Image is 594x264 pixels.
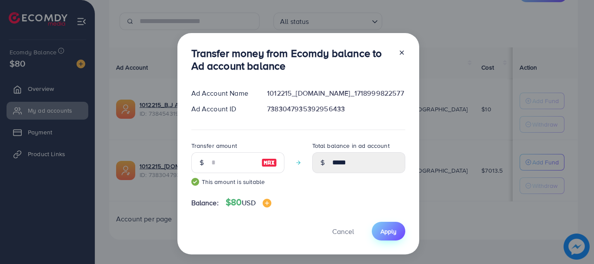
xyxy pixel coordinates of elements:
[380,227,397,236] span: Apply
[261,157,277,168] img: image
[263,199,271,207] img: image
[191,198,219,208] span: Balance:
[191,47,391,72] h3: Transfer money from Ecomdy balance to Ad account balance
[191,177,284,186] small: This amount is suitable
[332,227,354,236] span: Cancel
[260,88,412,98] div: 1012215_[DOMAIN_NAME]_1718999822577
[312,141,390,150] label: Total balance in ad account
[242,198,255,207] span: USD
[372,222,405,241] button: Apply
[191,178,199,186] img: guide
[260,104,412,114] div: 7383047935392956433
[191,141,237,150] label: Transfer amount
[226,197,271,208] h4: $80
[184,88,260,98] div: Ad Account Name
[321,222,365,241] button: Cancel
[184,104,260,114] div: Ad Account ID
